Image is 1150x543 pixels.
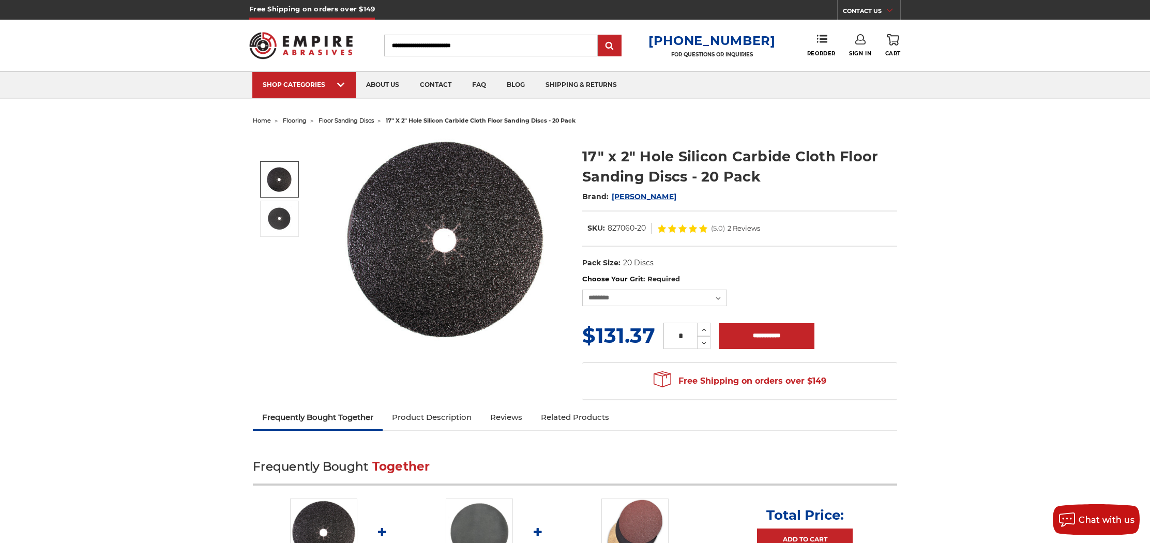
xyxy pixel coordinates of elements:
[582,258,621,268] dt: Pack Size:
[582,146,897,187] h1: 17" x 2" Hole Silicon Carbide Cloth Floor Sanding Discs - 20 Pack
[356,72,410,98] a: about us
[582,192,609,201] span: Brand:
[496,72,535,98] a: blog
[319,117,374,124] a: floor sanding discs
[608,223,646,234] dd: 827060-20
[711,225,725,232] span: (5.0)
[885,50,901,57] span: Cart
[372,459,430,474] span: Together
[253,406,383,429] a: Frequently Bought Together
[648,33,776,48] a: [PHONE_NUMBER]
[249,25,353,66] img: Empire Abrasives
[532,406,618,429] a: Related Products
[582,274,897,284] label: Choose Your Grit:
[766,507,844,523] p: Total Price:
[462,72,496,98] a: faq
[849,50,871,57] span: Sign In
[807,34,836,56] a: Reorder
[599,36,620,56] input: Submit
[1053,504,1140,535] button: Chat with us
[410,72,462,98] a: contact
[535,72,627,98] a: shipping & returns
[612,192,676,201] a: [PERSON_NAME]
[623,258,654,268] dd: 20 Discs
[263,81,345,88] div: SHOP CATEGORIES
[885,34,901,57] a: Cart
[283,117,307,124] a: flooring
[383,406,481,429] a: Product Description
[582,323,655,348] span: $131.37
[481,406,532,429] a: Reviews
[386,117,576,124] span: 17" x 2" hole silicon carbide cloth floor sanding discs - 20 pack
[648,51,776,58] p: FOR QUESTIONS OR INQUIRIES
[253,117,271,124] a: home
[266,167,292,192] img: Silicon Carbide 17" x 2" Cloth Floor Sanding Discs
[728,225,760,232] span: 2 Reviews
[654,371,826,391] span: Free Shipping on orders over $149
[587,223,605,234] dt: SKU:
[266,206,292,232] img: Silicon Carbide 17" x 2" Floor Sanding Cloth Discs
[1079,515,1134,525] span: Chat with us
[843,5,900,20] a: CONTACT US
[342,135,549,342] img: Silicon Carbide 17" x 2" Cloth Floor Sanding Discs
[253,459,368,474] span: Frequently Bought
[647,275,680,283] small: Required
[807,50,836,57] span: Reorder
